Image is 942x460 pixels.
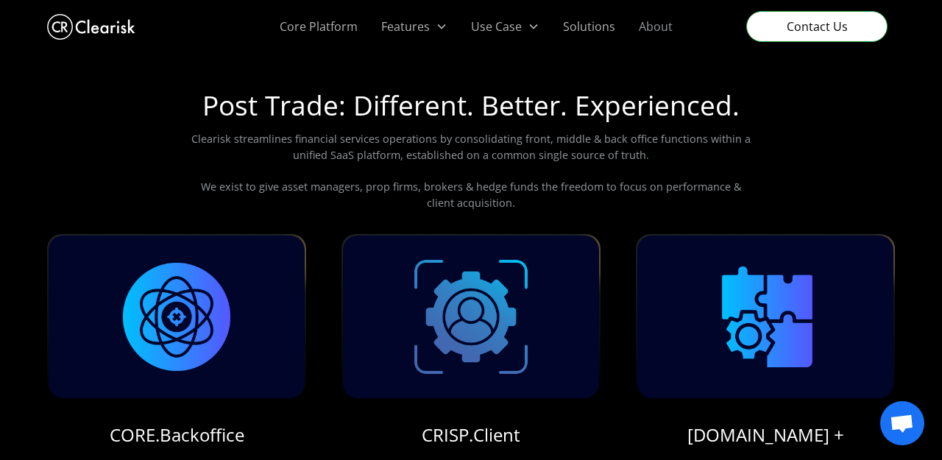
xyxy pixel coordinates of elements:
[381,18,430,35] div: Features
[880,401,924,445] a: Open chat
[47,10,135,43] a: home
[110,422,244,447] a: CORE.Backoffice
[687,422,844,447] a: [DOMAIN_NAME] +
[471,18,522,35] div: Use Case
[202,89,740,131] h1: Post Trade: Different. Better. Experienced.
[746,11,888,42] a: Contact Us
[422,422,520,447] a: CRISP.Client
[188,131,754,210] p: Clearisk streamlines financial services operations by consolidating front, middle & back office f...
